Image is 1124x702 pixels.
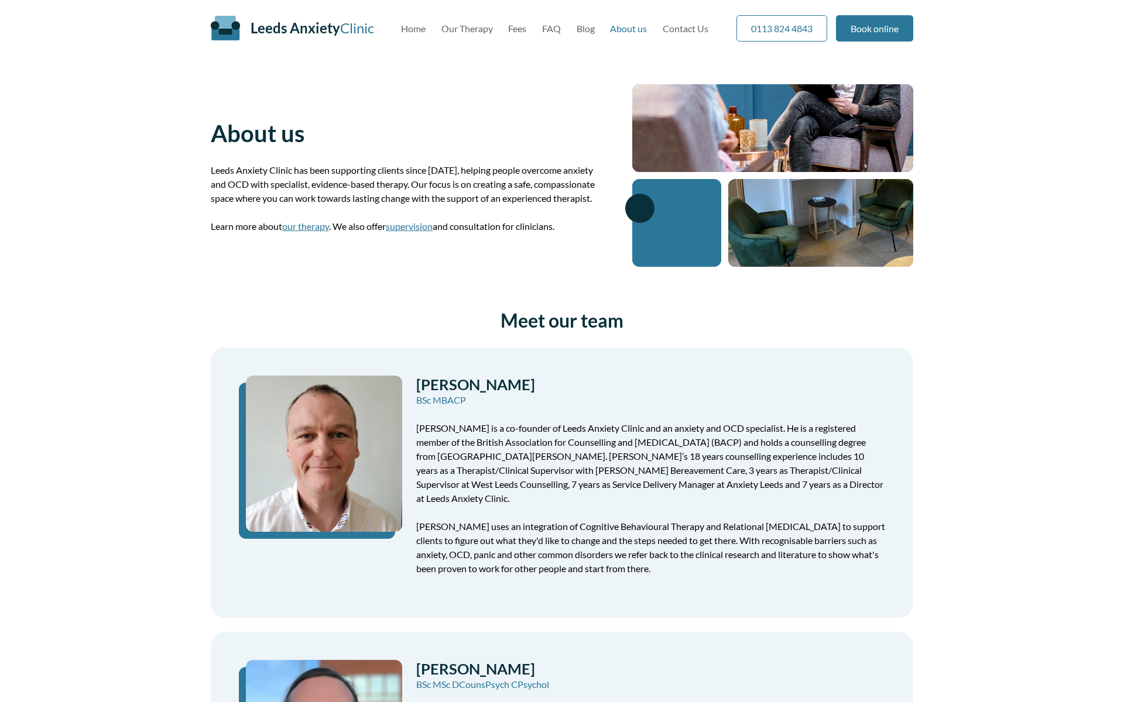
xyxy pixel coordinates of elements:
[282,221,329,232] a: our therapy
[386,221,433,232] a: supervision
[401,23,426,34] a: Home
[416,660,885,677] h2: [PERSON_NAME]
[728,179,913,267] img: Therapy room
[211,309,913,332] h2: Meet our team
[416,519,885,576] p: [PERSON_NAME] uses an integration of Cognitive Behavioural Therapy and Relational [MEDICAL_DATA] ...
[211,119,604,147] h1: About us
[416,393,885,407] p: BSc MBACP
[542,23,561,34] a: FAQ
[663,23,708,34] a: Contact Us
[246,376,402,532] img: Chris Osborne
[416,376,885,393] h2: [PERSON_NAME]
[416,677,885,691] p: BSc MSc DCounsPsych CPsychol
[610,23,647,34] a: About us
[416,421,885,505] p: [PERSON_NAME] is a co-founder of Leeds Anxiety Clinic and an anxiety and OCD specialist. He is a ...
[251,19,374,36] a: Leeds AnxietyClinic
[441,23,493,34] a: Our Therapy
[836,15,913,42] a: Book online
[251,19,340,36] span: Leeds Anxiety
[577,23,595,34] a: Blog
[211,163,604,205] p: Leeds Anxiety Clinic has been supporting clients since [DATE], helping people overcome anxiety an...
[508,23,526,34] a: Fees
[632,84,913,172] img: Intake session
[736,15,827,42] a: 0113 824 4843
[211,219,604,233] p: Learn more about . We also offer and consultation for clinicians.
